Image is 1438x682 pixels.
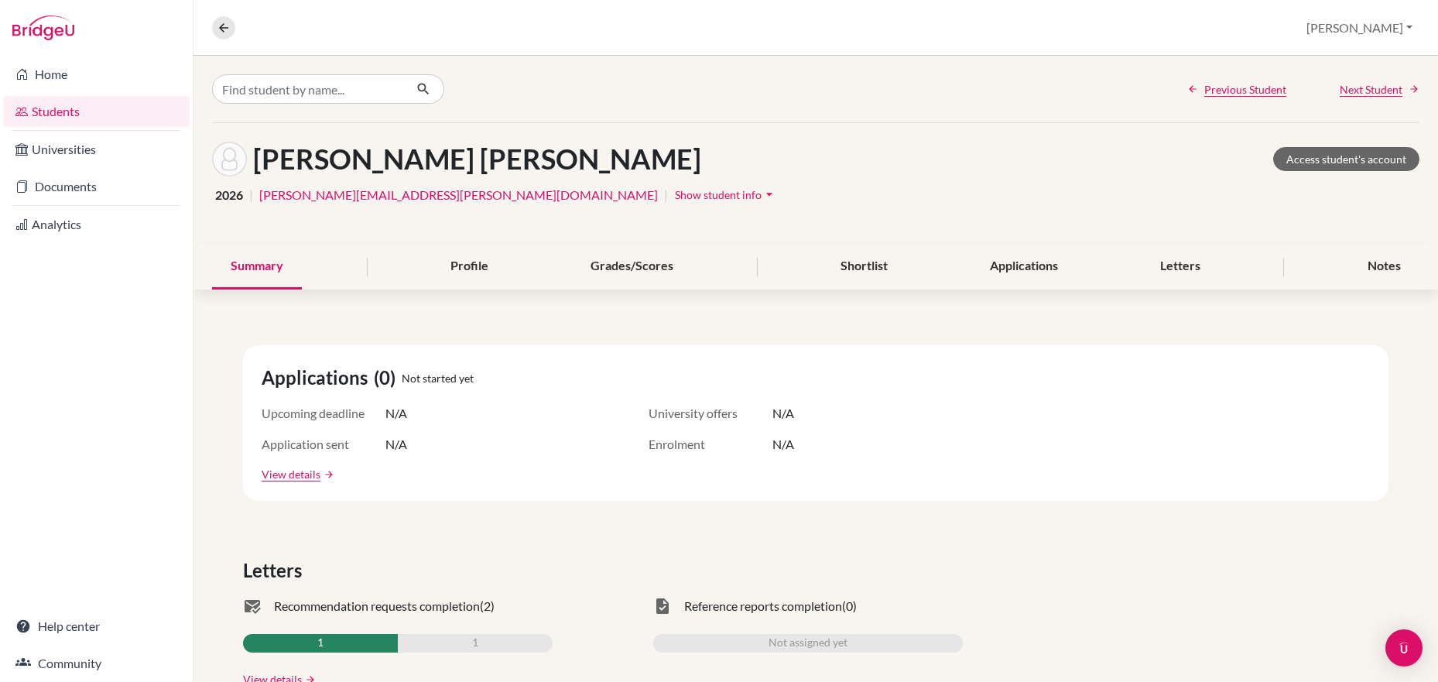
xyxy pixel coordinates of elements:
a: View details [262,466,320,482]
a: Help center [3,611,190,642]
span: Not assigned yet [769,634,847,653]
span: Reference reports completion [684,597,842,615]
div: Grades/Scores [572,244,692,290]
span: 2026 [215,186,243,204]
a: Access student's account [1273,147,1419,171]
span: (0) [374,364,402,392]
a: Community [3,648,190,679]
span: Applications [262,364,374,392]
span: Letters [243,557,308,584]
a: Students [3,96,190,127]
span: Next Student [1340,81,1402,98]
span: (2) [480,597,495,615]
a: [PERSON_NAME][EMAIL_ADDRESS][PERSON_NAME][DOMAIN_NAME] [259,186,658,204]
i: arrow_drop_down [762,187,777,202]
img: Bridge-U [12,15,74,40]
input: Find student by name... [212,74,404,104]
div: Open Intercom Messenger [1385,629,1423,667]
span: Recommendation requests completion [274,597,480,615]
a: Previous Student [1187,81,1286,98]
a: Next Student [1340,81,1419,98]
span: task [653,597,672,615]
span: mark_email_read [243,597,262,615]
span: Not started yet [402,370,474,386]
h1: [PERSON_NAME] [PERSON_NAME] [253,142,701,176]
div: Applications [971,244,1077,290]
span: Show student info [675,188,762,201]
a: Documents [3,171,190,202]
span: N/A [772,435,794,454]
button: Show student infoarrow_drop_down [674,183,778,207]
span: Upcoming deadline [262,404,385,423]
button: [PERSON_NAME] [1299,13,1419,43]
span: | [664,186,668,204]
div: Profile [432,244,507,290]
a: Analytics [3,209,190,240]
span: Previous Student [1204,81,1286,98]
a: Home [3,59,190,90]
span: | [249,186,253,204]
div: Letters [1142,244,1219,290]
span: 1 [472,634,478,653]
div: Shortlist [822,244,906,290]
span: Application sent [262,435,385,454]
span: N/A [772,404,794,423]
span: (0) [842,597,857,615]
span: University offers [649,404,772,423]
span: Enrolment [649,435,772,454]
div: Summary [212,244,302,290]
img: Mauricio Velasco Valdez's avatar [212,142,247,176]
a: Universities [3,134,190,165]
div: Notes [1349,244,1419,290]
span: N/A [385,435,407,454]
a: arrow_forward [320,469,334,480]
span: N/A [385,404,407,423]
span: 1 [317,634,324,653]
